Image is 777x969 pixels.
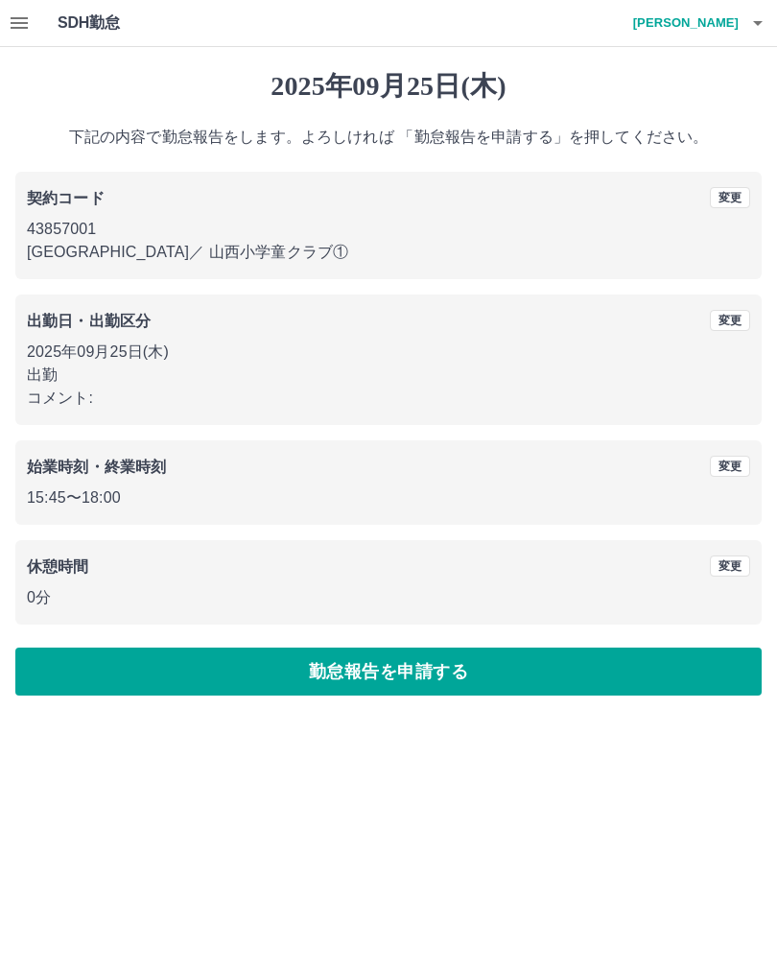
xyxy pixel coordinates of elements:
button: 勤怠報告を申請する [15,648,762,696]
p: 15:45 〜 18:00 [27,486,750,509]
b: 始業時刻・終業時刻 [27,459,166,475]
p: 出勤 [27,364,750,387]
p: 43857001 [27,218,750,241]
b: 休憩時間 [27,558,89,575]
b: 契約コード [27,190,105,206]
button: 変更 [710,555,750,577]
h1: 2025年09月25日(木) [15,70,762,103]
button: 変更 [710,187,750,208]
p: 2025年09月25日(木) [27,341,750,364]
b: 出勤日・出勤区分 [27,313,151,329]
p: コメント: [27,387,750,410]
button: 変更 [710,310,750,331]
p: 0分 [27,586,750,609]
p: [GEOGRAPHIC_DATA] ／ 山西小学童クラブ① [27,241,750,264]
p: 下記の内容で勤怠報告をします。よろしければ 「勤怠報告を申請する」を押してください。 [15,126,762,149]
button: 変更 [710,456,750,477]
